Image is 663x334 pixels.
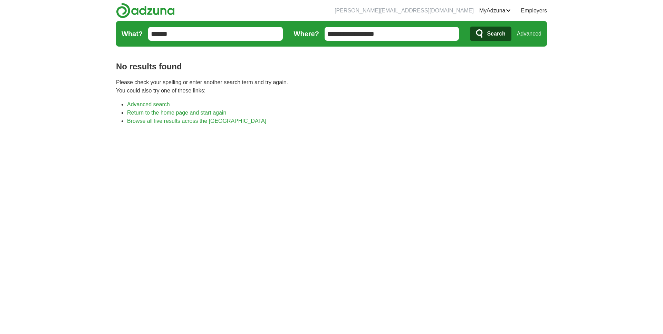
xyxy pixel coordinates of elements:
[335,7,474,15] li: [PERSON_NAME][EMAIL_ADDRESS][DOMAIN_NAME]
[487,27,505,41] span: Search
[479,7,511,15] a: MyAdzuna
[521,7,547,15] a: Employers
[470,27,511,41] button: Search
[517,27,541,41] a: Advanced
[116,3,175,18] img: Adzuna logo
[116,60,547,73] h1: No results found
[294,29,319,39] label: Where?
[122,29,143,39] label: What?
[127,118,266,124] a: Browse all live results across the [GEOGRAPHIC_DATA]
[127,101,170,107] a: Advanced search
[116,78,547,95] p: Please check your spelling or enter another search term and try again. You could also try one of ...
[127,110,226,116] a: Return to the home page and start again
